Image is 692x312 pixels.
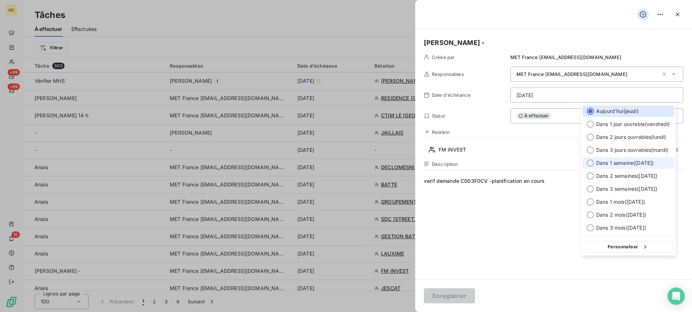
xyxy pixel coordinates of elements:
[596,159,654,167] span: Dans 1 semaine ( [DATE] )
[596,146,668,154] span: Dans 3 jours ouvrables ( mardi )
[596,211,646,218] span: Dans 2 mois ( [DATE] )
[584,241,673,253] button: Personnaliser
[596,185,657,193] span: Dans 3 semaines ( [DATE] )
[596,121,670,128] span: Dans 1 jour ouvrable ( vendredi )
[596,134,666,141] span: Dans 2 jours ouvrables ( lundi )
[596,172,657,180] span: Dans 2 semaines ( [DATE] )
[596,224,646,231] span: Dans 3 mois ( [DATE] )
[596,198,645,205] span: Dans 1 mois ( [DATE] )
[596,108,639,115] span: Aujourd'hui ( jeudi )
